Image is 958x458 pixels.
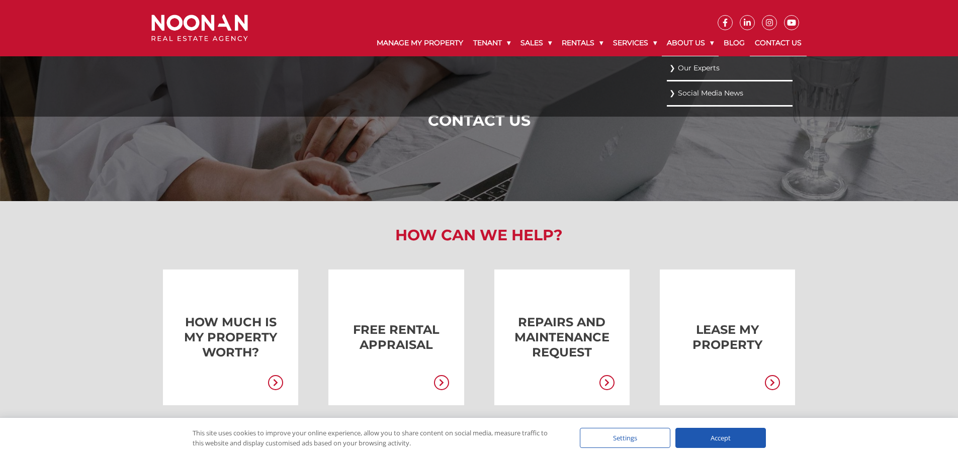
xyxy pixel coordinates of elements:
[515,30,557,56] a: Sales
[151,15,248,41] img: Noonan Real Estate Agency
[372,30,468,56] a: Manage My Property
[580,428,670,448] div: Settings
[193,428,560,448] div: This site uses cookies to improve your online experience, allow you to share content on social me...
[719,30,750,56] a: Blog
[662,30,719,56] a: About Us
[750,30,807,56] a: Contact Us
[154,112,804,130] h1: Contact Us
[669,61,790,75] a: Our Experts
[675,428,766,448] div: Accept
[468,30,515,56] a: Tenant
[144,226,814,244] h2: How Can We Help?
[557,30,608,56] a: Rentals
[669,86,790,100] a: Social Media News
[608,30,662,56] a: Services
